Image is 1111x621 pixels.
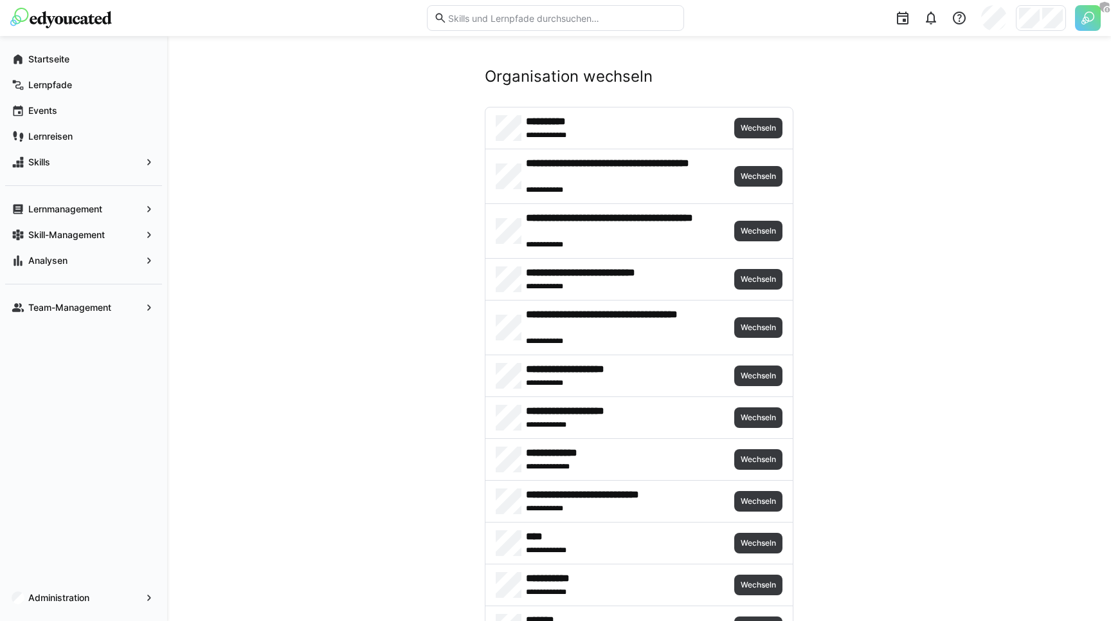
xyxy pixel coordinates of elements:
span: Wechseln [739,538,777,548]
span: Wechseln [739,123,777,133]
button: Wechseln [734,575,782,595]
button: Wechseln [734,166,782,187]
span: Wechseln [739,580,777,590]
button: Wechseln [734,269,782,290]
button: Wechseln [734,533,782,553]
span: Wechseln [739,454,777,465]
button: Wechseln [734,221,782,241]
span: Wechseln [739,371,777,381]
button: Wechseln [734,317,782,338]
button: Wechseln [734,491,782,512]
button: Wechseln [734,449,782,470]
span: Wechseln [739,171,777,181]
span: Wechseln [739,412,777,423]
span: Wechseln [739,274,777,284]
button: Wechseln [734,407,782,428]
span: Wechseln [739,226,777,236]
span: Wechseln [739,496,777,506]
button: Wechseln [734,118,782,138]
input: Skills und Lernpfade durchsuchen… [447,12,677,24]
h2: Organisation wechseln [485,67,793,86]
span: Wechseln [739,322,777,333]
button: Wechseln [734,366,782,386]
